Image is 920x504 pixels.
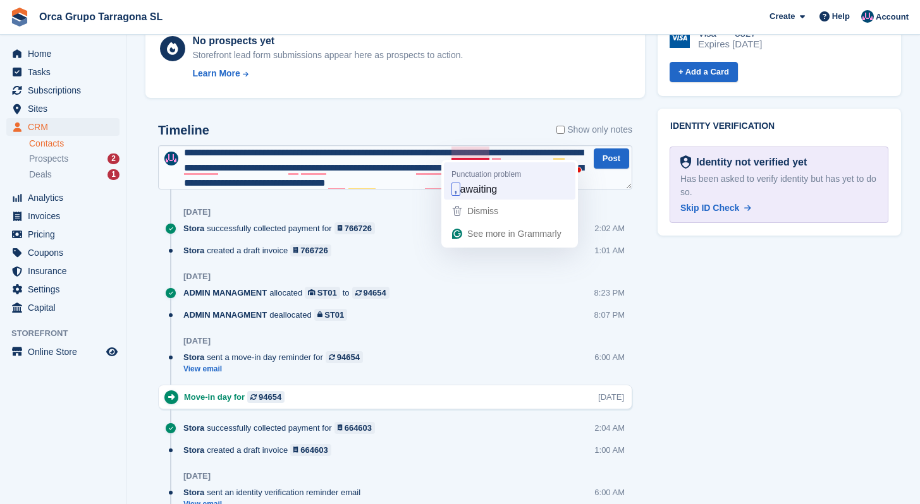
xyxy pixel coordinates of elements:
div: successfully collected payment for [183,422,381,434]
a: menu [6,343,120,361]
a: Skip ID Check [680,201,751,215]
a: menu [6,225,120,243]
div: Has been asked to verify identity but has yet to do so. [680,172,878,199]
div: 2:04 AM [594,422,625,434]
div: 8:07 PM [594,309,625,321]
a: 94654 [247,391,285,403]
div: [DATE] [183,272,211,282]
a: menu [6,189,120,207]
div: 2:02 AM [594,222,625,234]
span: Stora [183,351,204,363]
div: 766726 [345,222,372,234]
span: Settings [28,280,104,298]
div: 94654 [337,351,360,363]
span: Sites [28,100,104,117]
a: Orca Grupo Tarragona SL [34,6,168,27]
div: 664603 [300,444,328,456]
img: ADMIN MANAGMENT [861,10,874,23]
span: ADMIN MANAGMENT [183,309,267,321]
a: Learn More [192,67,463,80]
a: Deals 1 [29,168,120,181]
div: No prospects yet [192,33,463,49]
a: menu [6,207,120,225]
div: [DATE] [598,391,624,403]
div: 94654 [259,391,281,403]
span: Account [876,11,909,23]
img: Visa Logo [670,28,690,48]
span: Capital [28,299,104,316]
span: Coupons [28,244,104,261]
span: Home [28,45,104,63]
span: Stora [183,444,204,456]
a: 766726 [290,244,331,256]
div: deallocated [183,309,353,321]
a: ST01 [314,309,348,321]
a: menu [6,244,120,261]
h2: Identity verification [670,121,888,131]
div: sent an identity verification reminder email [183,486,367,498]
span: Stora [183,222,204,234]
div: ST01 [324,309,344,321]
a: menu [6,262,120,280]
a: Contacts [29,138,120,150]
a: Preview store [104,344,120,359]
span: Storefront [11,327,126,340]
a: 94654 [352,287,389,299]
div: successfully collected payment for [183,222,381,234]
span: Online Store [28,343,104,361]
img: Identity Verification Ready [680,155,691,169]
img: ADMIN MANAGMENT [164,152,178,165]
span: CRM [28,118,104,136]
span: Skip ID Check [680,203,739,213]
a: 766726 [334,222,376,234]
a: menu [6,280,120,298]
a: menu [6,118,120,136]
span: Stora [183,422,204,434]
span: Analytics [28,189,104,207]
div: [DATE] [183,336,211,346]
button: Post [594,148,629,169]
span: ADMIN MANAGMENT [183,287,267,299]
div: 1 [107,169,120,180]
div: 1:01 AM [594,244,625,256]
span: Deals [29,169,52,181]
div: Storefront lead form submissions appear here as prospects to action. [192,49,463,62]
div: created a draft invoice [183,444,338,456]
div: [DATE] [183,207,211,217]
div: Learn More [192,67,240,80]
a: View email [183,364,369,375]
div: 8:23 PM [594,287,625,299]
input: Show only notes [556,123,565,136]
a: menu [6,81,120,99]
h2: Timeline [158,123,209,138]
span: Insurance [28,262,104,280]
span: Stora [183,486,204,498]
span: Invoices [28,207,104,225]
div: 94654 [364,287,386,299]
div: 2 [107,153,120,164]
div: sent a move-in day reminder for [183,351,369,363]
span: Tasks [28,63,104,81]
div: ST01 [317,287,337,299]
div: [DATE] [183,471,211,481]
span: Prospects [29,153,68,165]
a: 664603 [334,422,376,434]
a: Prospects 2 [29,152,120,165]
span: Help [832,10,850,23]
span: Pricing [28,225,104,243]
div: 6:00 AM [594,486,625,498]
div: Expires [DATE] [698,39,762,50]
a: + Add a Card [670,62,738,83]
div: 6:00 AM [594,351,625,363]
div: Identity not verified yet [691,155,807,170]
label: Show only notes [556,123,632,136]
a: menu [6,45,120,63]
div: allocated to [183,287,396,299]
a: 94654 [326,351,363,363]
a: ST01 [305,287,340,299]
div: 1:00 AM [594,444,625,456]
span: Create [770,10,795,23]
div: 766726 [300,244,328,256]
a: menu [6,63,120,81]
textarea: To enrich screen reader interactions, please activate Accessibility in Grammarly extension settings [158,145,632,189]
